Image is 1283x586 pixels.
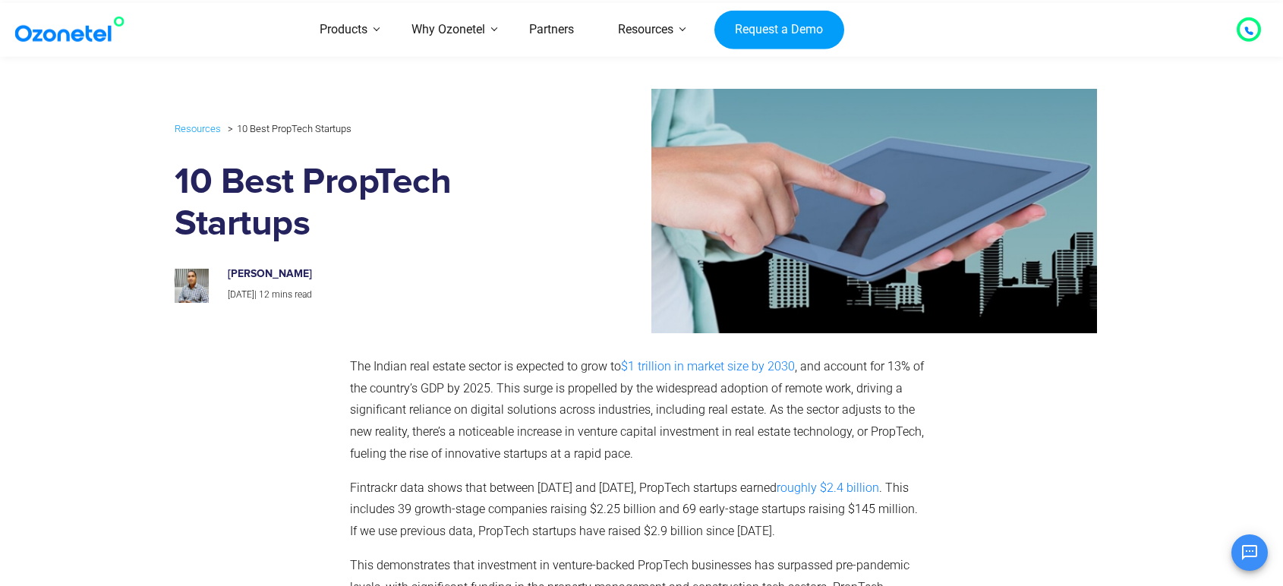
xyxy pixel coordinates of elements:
[507,3,596,57] a: Partners
[714,10,844,49] a: Request a Demo
[272,289,312,300] span: mins read
[175,269,209,303] img: prashanth-kancherla_avatar-200x200.jpeg
[298,3,389,57] a: Products
[350,480,918,539] span: . This includes 39 growth-stage companies raising $2.25 billion and 69 early-stage startups raisi...
[350,359,621,373] span: The Indian real estate sector is expected to grow to
[259,289,270,300] span: 12
[389,3,507,57] a: Why Ozonetel
[175,120,221,137] a: Resources
[1231,534,1268,571] button: Open chat
[175,162,564,245] h1: 10 Best PropTech Startups
[228,268,548,281] h6: [PERSON_NAME]
[228,289,254,300] span: [DATE]
[228,287,548,304] p: |
[224,119,351,138] li: 10 Best PropTech Startups
[350,359,924,461] span: , and account for 13% of the country’s GDP by 2025. This surge is propelled by the widespread ado...
[350,480,777,495] span: Fintrackr data shows that between [DATE] and [DATE], PropTech startups earned
[621,359,795,373] a: $1 trillion in market size by 2030
[596,3,695,57] a: Resources
[777,480,879,495] a: roughly $2.4 billion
